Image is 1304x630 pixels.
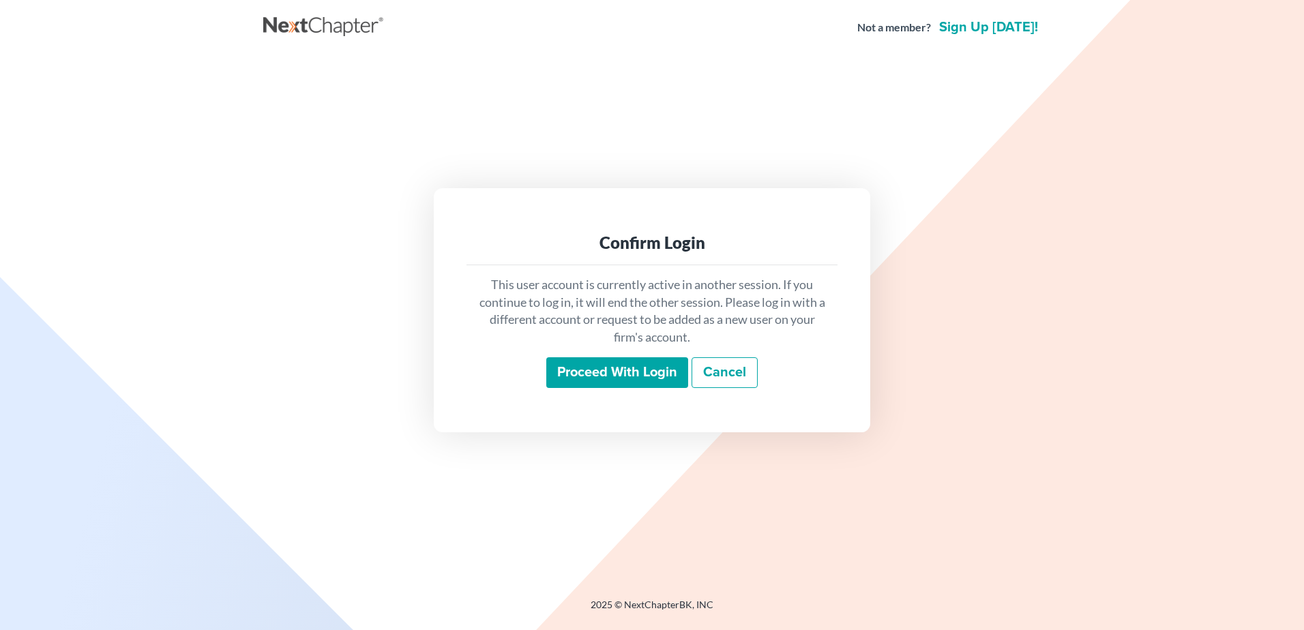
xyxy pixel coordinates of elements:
[692,357,758,389] a: Cancel
[857,20,931,35] strong: Not a member?
[477,276,827,346] p: This user account is currently active in another session. If you continue to log in, it will end ...
[477,232,827,254] div: Confirm Login
[546,357,688,389] input: Proceed with login
[263,598,1041,622] div: 2025 © NextChapterBK, INC
[936,20,1041,34] a: Sign up [DATE]!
